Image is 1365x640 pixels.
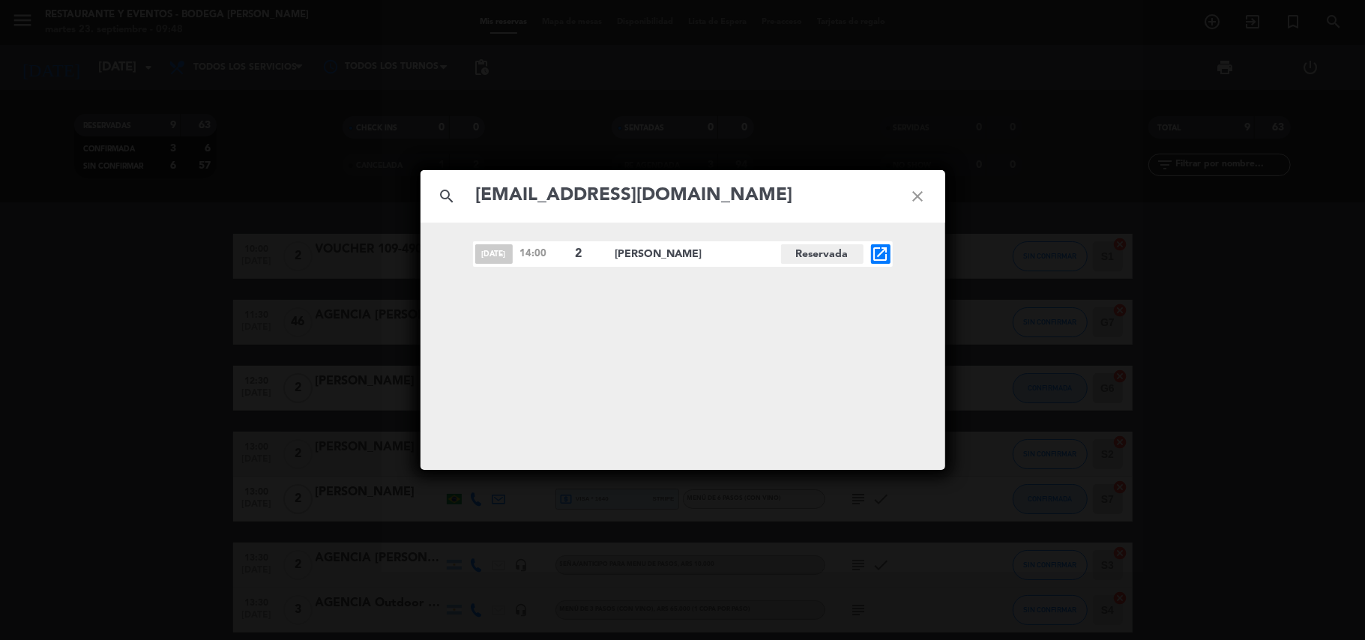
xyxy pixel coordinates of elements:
[520,246,568,262] span: 14:00
[781,244,864,264] span: Reservada
[615,246,781,263] span: [PERSON_NAME]
[891,169,945,223] i: close
[474,181,891,211] input: Buscar reservas
[576,244,603,264] span: 2
[421,169,474,223] i: search
[475,244,513,264] span: [DATE]
[872,245,890,263] i: open_in_new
